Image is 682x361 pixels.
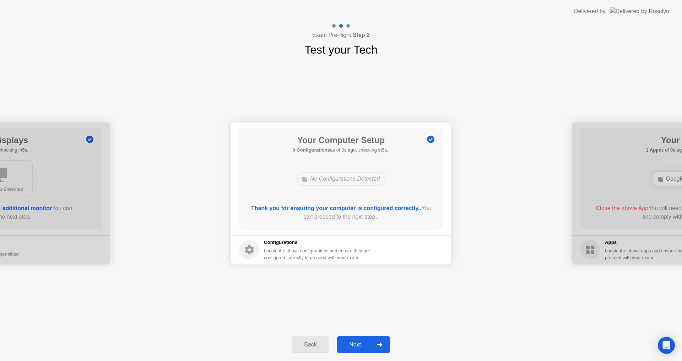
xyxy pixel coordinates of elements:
div: Back [294,341,326,348]
img: Delivered by Rosalyn [610,7,669,15]
h4: Exam Pre-flight: [312,31,370,39]
div: Delivered by [574,7,606,16]
button: Back [292,336,329,353]
div: Open Intercom Messenger [658,337,675,354]
h5: Configurations [264,239,372,246]
button: Next [337,336,390,353]
div: Locate the above configurations and ensure they are configured correctly to proceed with your exam. [264,247,372,261]
div: No Configurations Detected [296,172,386,186]
h1: Test your Tech [304,41,378,58]
b: 0 Configurations [293,147,330,153]
div: Next [339,341,371,348]
h1: Your Computer Setup [293,134,390,147]
b: Thank you for ensuring your computer is configured correctly.. [251,205,421,211]
div: You can proceed to the next step.. [250,204,433,221]
b: Step 2 [353,32,370,38]
h5: as of 0s ago, checking in5s.. [293,147,390,154]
